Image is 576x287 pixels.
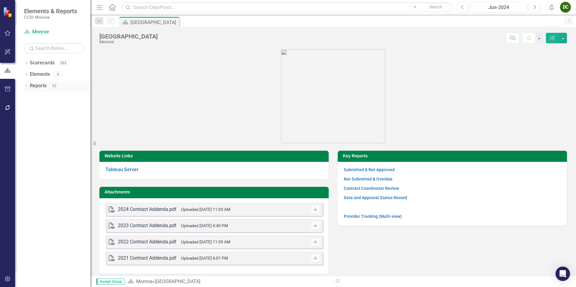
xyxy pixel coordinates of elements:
[429,5,442,9] span: Search
[118,255,177,262] div: 2021 Contract Addenda.pdf
[421,3,451,11] button: Search
[58,60,69,66] div: 262
[30,60,55,66] a: Scorecards
[560,2,571,13] button: DC
[122,2,452,13] input: Search ClearPoint...
[118,239,177,245] div: 2022 Contract Addenda.pdf
[181,256,228,261] small: Uploaded [DATE] 4:01 PM
[344,186,399,191] a: Contract Coordinator Review
[24,29,84,35] a: Monroe
[344,167,395,172] a: Submitted & Not Approved
[96,279,125,285] span: Assign Group
[24,15,77,20] small: CCSI: Monroe
[181,239,230,244] small: Uploaded [DATE] 11:39 AM
[470,2,527,13] button: Jun-2024
[24,43,84,54] input: Search Below...
[128,278,329,285] div: »
[118,206,177,213] div: 2024 Contract Addenda.pdf
[155,279,200,284] div: [GEOGRAPHIC_DATA]
[344,195,407,200] a: Data and Approval Status Record
[556,267,570,281] div: Open Intercom Messenger
[181,223,228,228] small: Uploaded [DATE] 4:40 PM
[30,82,47,89] a: Reports
[50,83,59,88] div: 62
[105,167,139,172] a: Tableau Server
[343,154,564,158] h3: Key Reports
[105,190,326,194] h3: Attachments
[105,154,326,158] h3: Website Links
[181,207,230,212] small: Uploaded [DATE] 11:05 AM
[118,222,177,229] div: 2023 Contract Addenda.pdf
[344,177,393,181] a: Not Submitted & Overdue
[136,279,152,284] a: Monroe
[99,33,158,40] div: [GEOGRAPHIC_DATA]
[472,4,525,11] div: Jun-2024
[53,72,63,77] div: 0
[24,8,77,15] span: Elements & Reports
[30,71,50,78] a: Elements
[130,19,178,26] div: [GEOGRAPHIC_DATA]
[99,40,158,44] div: Monroe
[344,214,402,219] a: Provider Tracking (Multi-view)
[3,7,14,17] img: ClearPoint Strategy
[281,49,385,143] img: OMH%20Logo_Green%202024%20Stacked.png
